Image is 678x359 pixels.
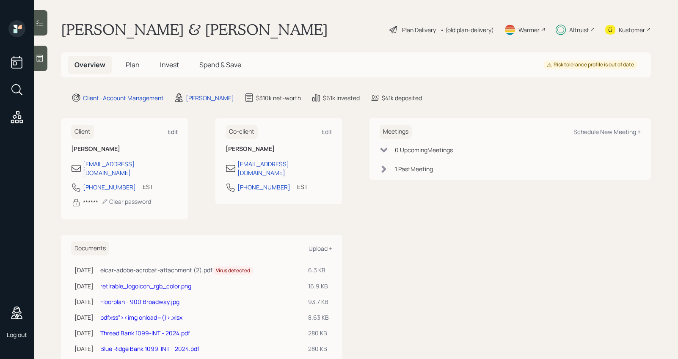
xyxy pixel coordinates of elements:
div: Risk tolerance profile is out of date [547,61,634,69]
div: Clear password [102,197,151,206]
span: Spend & Save [199,60,241,69]
div: [DATE] [74,329,94,337]
div: $41k deposited [382,93,422,102]
div: Plan Delivery [402,25,436,34]
div: [DATE] [74,313,94,322]
div: 6.3 KB [308,266,329,274]
a: pdfxss"><img onload=()>.xlsx [100,313,182,321]
a: Blue Ridge Bank 1099-INT - 2024.pdf [100,345,199,353]
div: [PHONE_NUMBER] [83,183,136,192]
div: $61k invested [323,93,360,102]
div: 93.7 KB [308,297,329,306]
div: [DATE] [74,344,94,353]
div: Client · Account Management [83,93,164,102]
h1: [PERSON_NAME] & [PERSON_NAME] [61,20,328,39]
div: Edit [168,128,178,136]
span: Plan [126,60,140,69]
div: Warmer [518,25,540,34]
div: [EMAIL_ADDRESS][DOMAIN_NAME] [83,159,178,177]
span: eicar-adobe-acrobat-attachment (2).pdf [100,266,212,274]
h6: Meetings [380,125,412,139]
div: 280 KB [308,344,329,353]
h6: [PERSON_NAME] [226,145,333,153]
div: 280 KB [308,329,329,337]
div: $310k net-worth [256,93,301,102]
div: • (old plan-delivery) [440,25,494,34]
span: Overview [74,60,105,69]
h6: Co-client [226,125,258,139]
div: EST [297,182,308,191]
div: [PHONE_NUMBER] [237,183,290,192]
div: [PERSON_NAME] [186,93,234,102]
div: [DATE] [74,297,94,306]
a: eicar-adobe-acrobat-attachment (2).pdfVirus detected [100,266,254,274]
a: Thread Bank 1099-INT - 2024.pdf [100,329,190,337]
span: Invest [160,60,179,69]
div: Schedule New Meeting + [573,128,641,136]
h6: Documents [71,241,109,255]
a: Floorplan - 900 Broadway.jpg [100,298,179,306]
div: Kustomer [619,25,645,34]
div: 0 Upcoming Meeting s [395,145,453,154]
a: retirable_logoicon_rgb_color.png [100,282,191,290]
h6: Client [71,125,94,139]
h6: [PERSON_NAME] [71,145,178,153]
div: [DATE] [74,282,94,290]
div: Log out [7,331,27,339]
div: Edit [322,128,332,136]
div: 16.9 KB [308,282,329,290]
div: Virus detected [216,267,250,274]
div: [DATE] [74,266,94,274]
div: Altruist [569,25,589,34]
div: 8.63 KB [308,313,329,322]
div: EST [143,182,153,191]
div: 1 Past Meeting [395,164,433,173]
div: Upload + [309,244,332,252]
div: [EMAIL_ADDRESS][DOMAIN_NAME] [237,159,333,177]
